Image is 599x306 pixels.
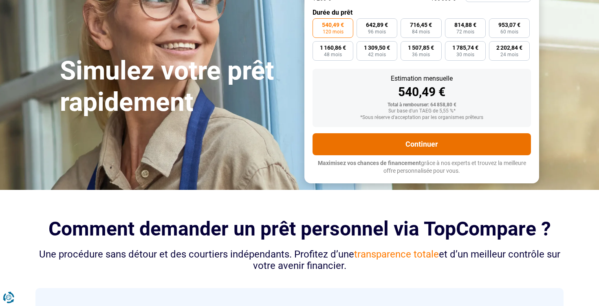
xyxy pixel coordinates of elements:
[354,249,439,260] span: transparence totale
[452,45,478,51] span: 1 785,74 €
[454,22,476,28] span: 814,88 €
[319,86,524,98] div: 540,49 €
[319,108,524,114] div: Sur base d'un TAEG de 5,55 %*
[35,218,564,240] h2: Comment demander un prêt personnel via TopCompare ?
[408,45,434,51] span: 1 507,85 €
[364,45,390,51] span: 1 309,50 €
[324,52,342,57] span: 48 mois
[368,29,386,34] span: 96 mois
[35,249,564,272] div: Une procédure sans détour et des courtiers indépendants. Profitez d’une et d’un meilleur contrôle...
[456,29,474,34] span: 72 mois
[318,160,421,166] span: Maximisez vos chances de financement
[320,45,346,51] span: 1 160,86 €
[500,52,518,57] span: 24 mois
[313,159,531,175] p: grâce à nos experts et trouvez la meilleure offre personnalisée pour vous.
[322,22,344,28] span: 540,49 €
[496,45,522,51] span: 2 202,84 €
[456,52,474,57] span: 30 mois
[410,22,432,28] span: 716,45 €
[319,102,524,108] div: Total à rembourser: 64 858,80 €
[500,29,518,34] span: 60 mois
[368,52,386,57] span: 42 mois
[319,115,524,121] div: *Sous réserve d'acceptation par les organismes prêteurs
[412,52,430,57] span: 36 mois
[313,133,531,155] button: Continuer
[60,55,295,118] h1: Simulez votre prêt rapidement
[366,22,388,28] span: 642,89 €
[319,75,524,82] div: Estimation mensuelle
[313,9,531,16] label: Durée du prêt
[412,29,430,34] span: 84 mois
[323,29,344,34] span: 120 mois
[498,22,520,28] span: 953,07 €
